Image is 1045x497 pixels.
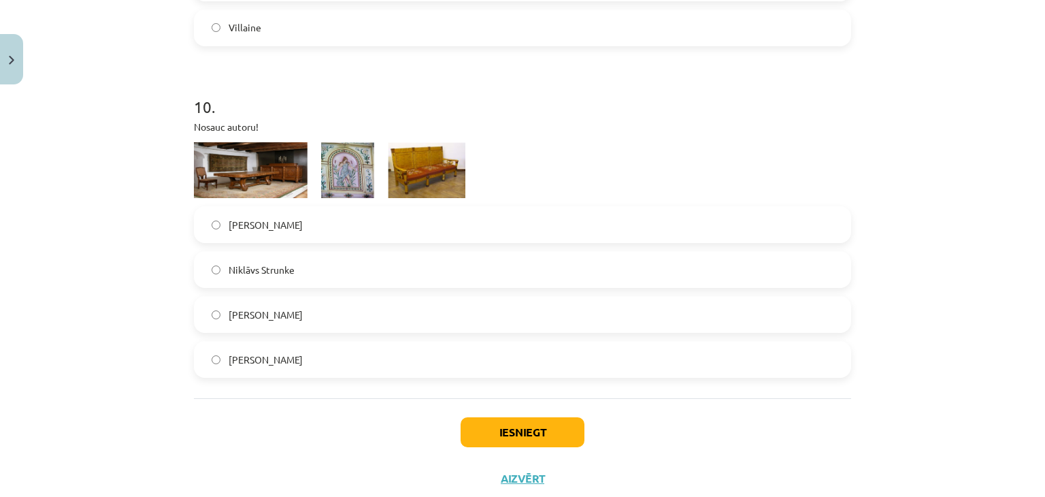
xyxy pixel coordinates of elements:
input: [PERSON_NAME] [212,355,220,364]
input: [PERSON_NAME] [212,310,220,319]
input: [PERSON_NAME] [212,221,220,229]
input: Niklāvs Strunke [212,266,220,274]
input: Villaine [212,23,220,32]
img: icon-close-lesson-0947bae3869378f0d4975bcd49f059093ad1ed9edebbc8119c70593378902aed.svg [9,56,14,65]
span: Niklāvs Strunke [229,263,295,277]
span: [PERSON_NAME] [229,308,303,322]
span: [PERSON_NAME] [229,353,303,367]
p: Nosauc autoru! [194,120,851,134]
span: [PERSON_NAME] [229,218,303,232]
h1: 10 . [194,74,851,116]
button: Iesniegt [461,417,584,447]
button: Aizvērt [497,472,548,485]
span: Villaine [229,20,261,35]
